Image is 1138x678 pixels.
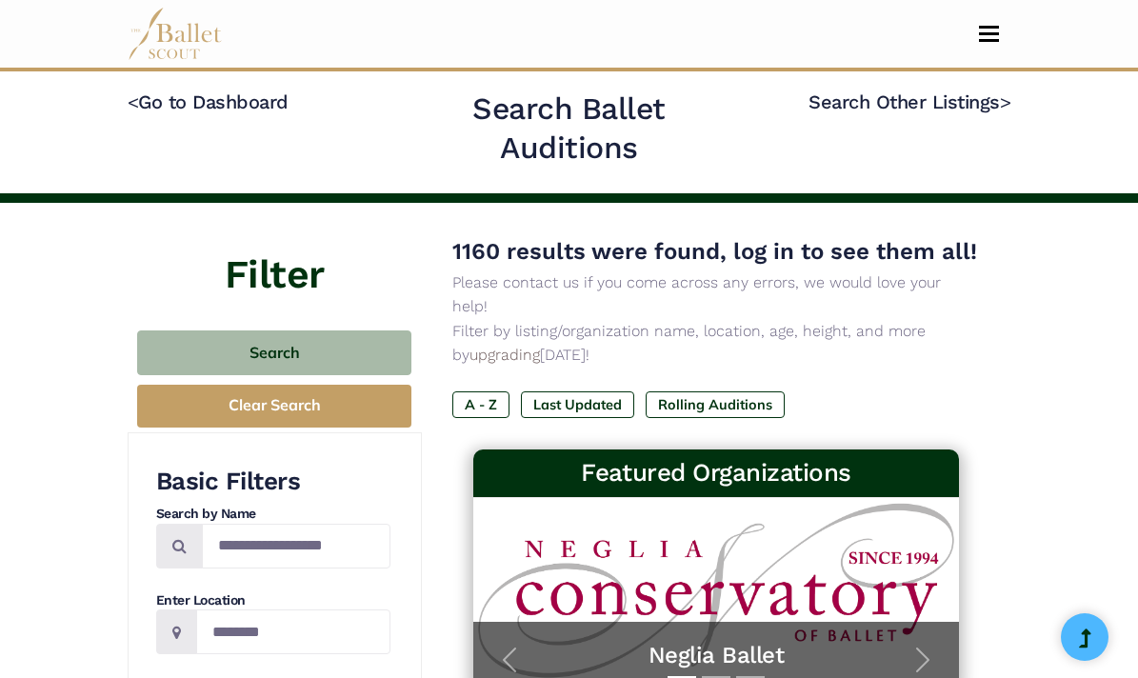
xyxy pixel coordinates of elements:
[128,90,289,113] a: <Go to Dashboard
[137,330,411,375] button: Search
[521,391,634,418] label: Last Updated
[452,238,977,265] span: 1160 results were found, log in to see them all!
[1000,90,1011,113] code: >
[128,90,139,113] code: <
[128,203,422,302] h4: Filter
[452,270,981,319] p: Please contact us if you come across any errors, we would love your help!
[967,25,1011,43] button: Toggle navigation
[452,391,509,418] label: A - Z
[646,391,785,418] label: Rolling Auditions
[156,466,390,498] h3: Basic Filters
[137,385,411,428] button: Clear Search
[156,505,390,524] h4: Search by Name
[407,90,731,169] h2: Search Ballet Auditions
[156,591,390,610] h4: Enter Location
[492,641,940,670] a: Neglia Ballet
[202,524,390,568] input: Search by names...
[469,346,540,364] a: upgrading
[809,90,1010,113] a: Search Other Listings>
[452,319,981,368] p: Filter by listing/organization name, location, age, height, and more by [DATE]!
[196,609,390,654] input: Location
[489,457,944,489] h3: Featured Organizations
